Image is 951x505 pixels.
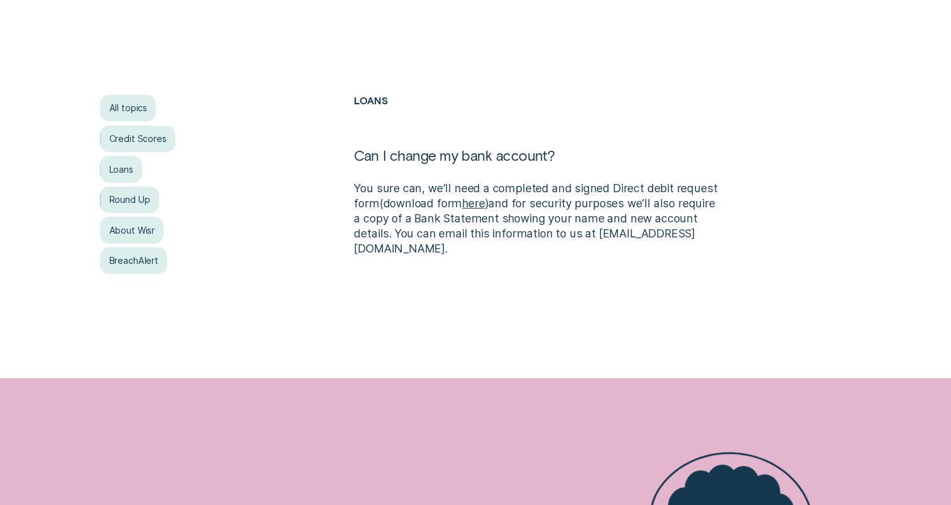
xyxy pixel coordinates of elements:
p: You sure can, we’ll need a completed and signed Direct debit request form download form and for s... [354,181,723,256]
a: About Wisr [100,217,163,243]
span: ( [380,197,383,210]
h1: Can I change my bank account? [354,146,723,181]
a: here [462,197,485,210]
a: Round Up [100,187,158,213]
a: Loans [354,94,387,106]
a: BreachAlert [100,247,167,274]
a: All topics [100,95,156,121]
a: Credit Scores [100,126,175,152]
span: ) [485,197,488,210]
a: Loans [100,156,142,182]
h2: Loans [354,95,723,146]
